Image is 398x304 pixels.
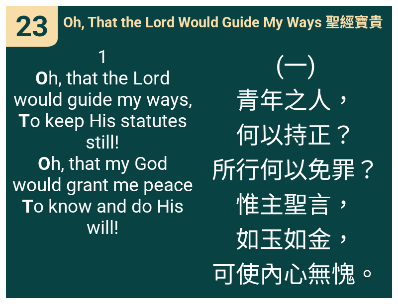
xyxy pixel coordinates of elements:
span: (一) 青年之人， 何以持正？ 所行何以免罪？ 惟主聖言， 如玉如金， 可使內心無愧。 [212,46,379,290]
span: 23 [15,9,48,43]
b: T [18,110,30,132]
b: O [38,153,51,174]
b: T [22,196,33,217]
span: Oh, That the Lord Would Guide My Ways 聖經寶貴 [63,10,383,31]
b: O [35,68,48,89]
span: 1 h, that the Lord would guide my ways, o keep His statutes still! h, that my God would grant me ... [12,46,193,238]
